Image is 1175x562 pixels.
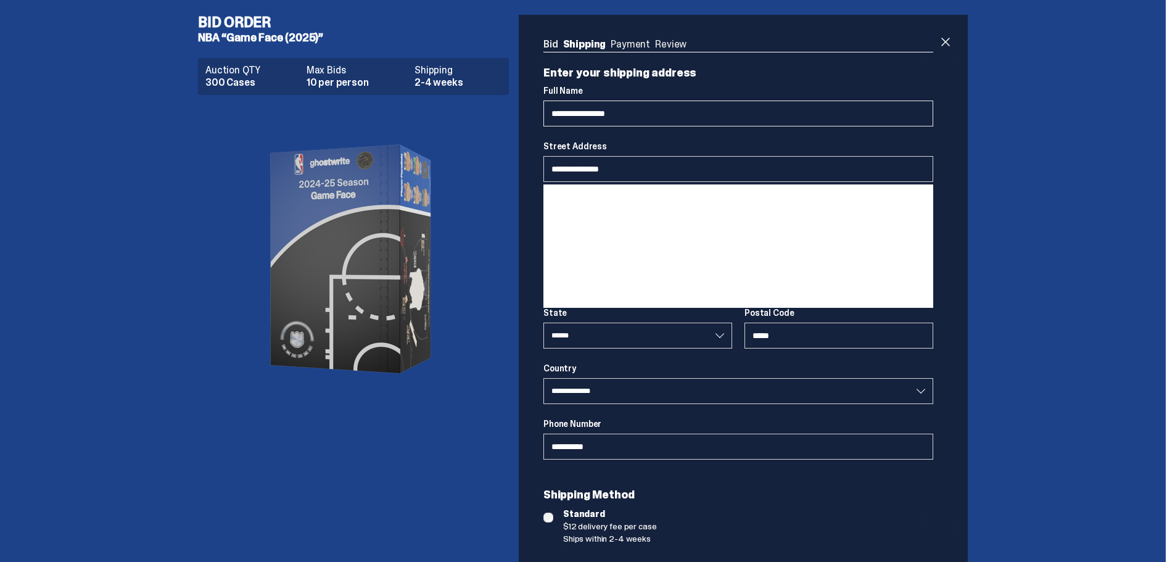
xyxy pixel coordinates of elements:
li: [STREET_ADDRESS][PERSON_NAME] [543,184,933,209]
li: [STREET_ADDRESS][PERSON_NAME] [543,258,933,283]
label: Country [543,363,933,373]
dt: Max Bids [307,65,407,75]
p: Shipping Method [543,489,933,500]
span: $12 delivery fee per case [563,520,933,532]
h5: NBA “Game Face (2025)” [198,32,519,43]
label: Street Address [543,141,933,151]
img: product image [230,105,477,413]
li: [STREET_ADDRESS][PERSON_NAME] [543,283,933,308]
li: [STREET_ADDRESS][PERSON_NAME][US_STATE] [543,234,933,258]
li: [STREET_ADDRESS][PERSON_NAME] [543,209,933,234]
h4: Bid Order [198,15,519,30]
label: Postal Code [744,308,933,318]
a: Shipping [563,38,606,51]
span: Ships within 2-4 weeks [563,532,933,545]
dt: Shipping [414,65,501,75]
label: State [543,308,732,318]
dd: 2-4 weeks [414,78,501,88]
label: Phone Number [543,419,933,429]
dd: 10 per person [307,78,407,88]
label: Full Name [543,86,933,96]
span: Standard [563,508,933,520]
dt: Auction QTY [205,65,299,75]
p: Enter your shipping address [543,67,933,78]
dd: 300 Cases [205,78,299,88]
a: Bid [543,38,558,51]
